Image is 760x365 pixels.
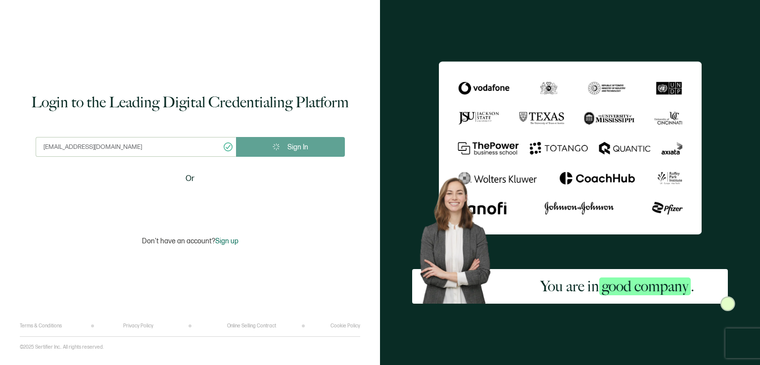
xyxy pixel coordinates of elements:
a: Privacy Policy [123,323,153,329]
span: Sign up [215,237,238,245]
img: Sertifier Login [720,296,735,311]
a: Cookie Policy [331,323,360,329]
a: Online Selling Contract [227,323,276,329]
a: Terms & Conditions [20,323,62,329]
img: Sertifier Login - You are in <span class="strong-h">good company</span>. [439,61,702,234]
span: good company [599,277,691,295]
iframe: Sign in with Google Button [128,191,252,213]
h1: Login to the Leading Digital Credentialing Platform [31,92,349,112]
input: Enter your work email address [36,137,236,157]
span: Or [186,173,194,185]
img: Sertifier Login - You are in <span class="strong-h">good company</span>. Hero [412,171,507,304]
h2: You are in . [540,276,694,296]
p: Don't have an account? [142,237,238,245]
p: ©2025 Sertifier Inc.. All rights reserved. [20,344,104,350]
ion-icon: checkmark circle outline [223,141,234,152]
